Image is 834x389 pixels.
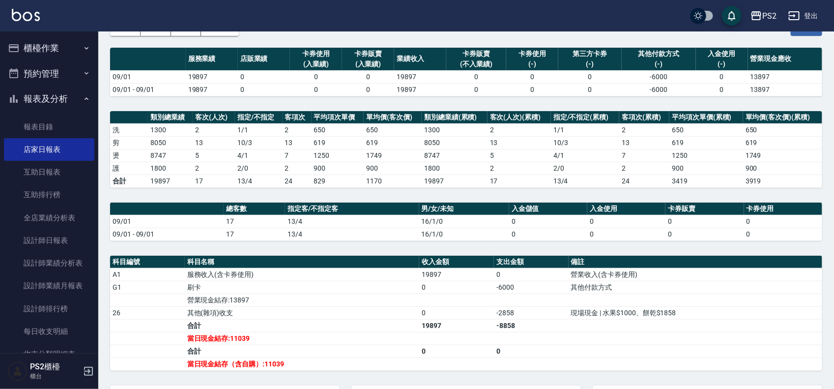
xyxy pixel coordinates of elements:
[292,59,340,69] div: (入業績)
[185,319,420,332] td: 合計
[446,70,506,83] td: 0
[110,306,185,319] td: 26
[283,136,312,149] td: 13
[744,203,822,215] th: 卡券使用
[235,111,282,124] th: 指定/不指定
[235,175,282,187] td: 13/4
[110,256,185,269] th: 科目編號
[193,111,235,124] th: 客次(人次)
[419,228,509,240] td: 16/1/0
[110,70,186,83] td: 09/01
[422,136,488,149] td: 8050
[747,6,780,26] button: PS2
[8,361,28,381] img: Person
[185,345,420,358] td: 合計
[446,83,506,96] td: 0
[419,203,509,215] th: 男/女/未知
[4,138,94,161] a: 店家日報表
[669,123,743,136] td: 650
[744,228,822,240] td: 0
[4,229,94,252] a: 設計師日報表
[110,162,148,175] td: 護
[364,162,422,175] td: 900
[419,319,494,332] td: 19897
[364,175,422,187] td: 1170
[665,228,744,240] td: 0
[494,306,569,319] td: -2858
[569,281,822,294] td: 其他付款方式
[488,175,551,187] td: 17
[185,332,420,345] td: 當日現金結存:11039
[312,111,364,124] th: 平均項次單價
[449,49,504,59] div: 卡券販賣
[110,228,224,240] td: 09/01 - 09/01
[224,215,285,228] td: 17
[494,319,569,332] td: -8858
[185,294,420,306] td: 營業現金結存:13897
[4,116,94,138] a: 報表目錄
[394,48,446,71] th: 業績收入
[110,175,148,187] td: 合計
[12,9,40,21] img: Logo
[312,136,364,149] td: 619
[558,70,622,83] td: 0
[619,111,669,124] th: 客項次(累積)
[185,358,420,370] td: 當日現金結存（含自購）:11039
[619,175,669,187] td: 24
[669,162,743,175] td: 900
[345,49,392,59] div: 卡券販賣
[569,268,822,281] td: 營業收入(含卡券使用)
[494,268,569,281] td: 0
[558,83,622,96] td: 0
[186,48,238,71] th: 服務業績
[422,175,488,187] td: 19897
[494,256,569,269] th: 支出金額
[587,203,665,215] th: 入金使用
[744,215,822,228] td: 0
[285,203,419,215] th: 指定客/不指定客
[748,83,822,96] td: 13897
[4,183,94,206] a: 互助排行榜
[342,83,394,96] td: 0
[587,215,665,228] td: 0
[110,136,148,149] td: 剪
[193,162,235,175] td: 2
[4,274,94,297] a: 設計師業績月報表
[4,161,94,183] a: 互助日報表
[449,59,504,69] div: (不入業績)
[422,123,488,136] td: 1300
[148,111,193,124] th: 類別總業績
[148,175,193,187] td: 19897
[619,123,669,136] td: 2
[419,215,509,228] td: 16/1/0
[4,35,94,61] button: 櫃檯作業
[235,136,282,149] td: 10 / 3
[587,228,665,240] td: 0
[148,136,193,149] td: 8050
[364,123,422,136] td: 650
[4,86,94,112] button: 報表及分析
[394,70,446,83] td: 19897
[283,123,312,136] td: 2
[561,59,619,69] div: (-)
[345,59,392,69] div: (入業績)
[419,268,494,281] td: 19897
[235,162,282,175] td: 2 / 0
[619,136,669,149] td: 13
[494,345,569,358] td: 0
[110,215,224,228] td: 09/01
[290,70,342,83] td: 0
[193,175,235,187] td: 17
[422,149,488,162] td: 8747
[509,59,556,69] div: (-)
[312,175,364,187] td: 829
[743,149,822,162] td: 1749
[312,149,364,162] td: 1250
[551,175,619,187] td: 13/4
[4,343,94,365] a: 收支分類明細表
[669,111,743,124] th: 平均項次單價(累積)
[185,256,420,269] th: 科目名稱
[285,228,419,240] td: 13/4
[185,306,420,319] td: 其他(雜項)收支
[290,83,342,96] td: 0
